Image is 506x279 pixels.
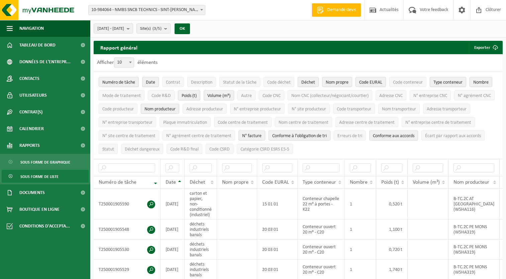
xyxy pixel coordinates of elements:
span: Code R&D [151,93,171,98]
span: Nombre [350,180,368,185]
button: N° site centre de traitementN° site centre de traitement: Activate to sort [99,130,159,141]
a: Demande devis [312,3,361,17]
button: Code producteurCode producteur: Activate to sort [99,104,137,114]
button: DéchetDéchet: Activate to sort [298,77,319,87]
span: Volume (m³) [207,93,230,98]
span: N° facture [242,133,262,138]
button: Conforme aux accords : Activate to sort [369,130,418,141]
td: 20 03 01 [257,240,298,260]
span: Documents [19,184,45,201]
button: Nom producteurNom producteur: Activate to sort [141,104,179,114]
span: Nom producteur [453,180,489,185]
button: N° entreprise transporteurN° entreprise transporteur: Activate to sort [99,117,156,127]
span: Code R&D final [170,147,199,152]
span: Catégorie CSRD ESRS E5-5 [240,147,289,152]
span: Type conteneur [303,180,336,185]
span: Site(s) [140,24,162,34]
button: N° entreprise producteurN° entreprise producteur: Activate to sort [230,104,285,114]
span: Statut [102,147,114,152]
span: Déchet [190,180,205,185]
button: N° entreprise CNCN° entreprise CNC: Activate to sort [410,90,451,100]
span: Numéro de tâche [99,180,136,185]
span: N° agrément centre de traitement [166,133,231,138]
label: Afficher éléments [97,60,158,65]
span: Boutique en ligne [19,201,60,218]
td: 1 [345,189,376,219]
button: Nom transporteurNom transporteur: Activate to sort [378,104,420,114]
button: Nom centre de traitementNom centre de traitement: Activate to sort [275,117,332,127]
span: 10 [114,58,134,68]
button: Adresse CNCAdresse CNC: Activate to sort [376,90,406,100]
button: Exporter [469,41,502,54]
button: Code R&D finalCode R&amp;D final: Activate to sort [167,144,202,154]
td: 20 03 01 [257,219,298,240]
td: B-TC.2C PE MONS (W5HA319) [448,240,500,260]
button: Écart par rapport aux accordsÉcart par rapport aux accords: Activate to sort [421,130,485,141]
button: DescriptionDescription: Activate to sort [187,77,216,87]
button: Code déchetCode déchet: Activate to sort [264,77,294,87]
button: N° entreprise centre de traitementN° entreprise centre de traitement: Activate to sort [402,117,475,127]
span: Volume (m³) [413,180,440,185]
button: DateDate: Activate to sort [142,77,159,87]
span: Demande devis [325,7,358,13]
span: N° entreprise centre de traitement [405,120,471,125]
span: Nom producteur [144,107,176,112]
button: Code CSRDCode CSRD: Activate to sort [206,144,233,154]
button: Poids (t)Poids (t): Activate to sort [178,90,200,100]
button: Nom propreNom propre: Activate to sort [322,77,352,87]
button: Statut de la tâcheStatut de la tâche: Activate to sort [219,77,260,87]
span: Rapports [19,137,40,154]
a: Sous forme de graphique [2,156,89,168]
td: déchets industriels banals [185,240,217,260]
span: Contrat [166,80,180,85]
span: Conditions d'accepta... [19,218,70,235]
td: [DATE] [161,189,185,219]
span: Adresse transporteur [427,107,467,112]
button: Code conteneurCode conteneur: Activate to sort [389,77,426,87]
td: T250001905548 [94,219,161,240]
td: 0,520 t [376,189,408,219]
button: Erreurs de triErreurs de tri: Activate to sort [334,130,366,141]
span: Conforme aux accords [373,133,414,138]
button: Nom CNC (collecteur/négociant/courtier)Nom CNC (collecteur/négociant/courtier): Activate to sort [288,90,372,100]
button: Adresse producteurAdresse producteur: Activate to sort [183,104,227,114]
td: 1,100 t [376,219,408,240]
count: (3/5) [153,26,162,31]
a: Sous forme de liste [2,170,89,183]
span: N° site centre de traitement [102,133,156,138]
button: StatutStatut: Activate to sort [99,144,118,154]
td: Conteneur ouvert 20 m³ - C20 [298,219,345,240]
span: Nom CNC (collecteur/négociant/courtier) [291,93,369,98]
button: Plaque immatriculationPlaque immatriculation: Activate to sort [160,117,211,127]
span: Nombre [473,80,489,85]
span: Nom centre de traitement [279,120,328,125]
button: Déchet dangereux : Activate to sort [121,144,163,154]
span: Adresse producteur [186,107,223,112]
span: Numéro de tâche [102,80,135,85]
span: 10-984064 - NMBS SNCB TECHNICS - SINT-GILLIS [89,5,205,15]
span: Adresse centre de traitement [339,120,395,125]
button: Code EURALCode EURAL: Activate to sort [356,77,386,87]
button: Site(s)(3/5) [136,23,171,33]
span: Code CSRD [209,147,230,152]
span: Code producteur [102,107,134,112]
span: Données de l'entrepr... [19,54,71,70]
button: AutreAutre: Activate to sort [237,90,256,100]
td: déchets industriels banals [185,219,217,240]
span: Sous forme de liste [20,170,59,183]
span: Code conteneur [393,80,423,85]
span: Navigation [19,20,44,37]
button: Code transporteurCode transporteur: Activate to sort [333,104,375,114]
span: [DATE] - [DATE] [97,24,124,34]
span: Code EURAL [359,80,382,85]
span: Calendrier [19,120,44,137]
span: Statut de la tâche [223,80,257,85]
span: Poids (t) [381,180,399,185]
button: Numéro de tâcheNuméro de tâche: Activate to remove sorting [99,77,139,87]
td: 1 [345,240,376,260]
td: 15 01 01 [257,189,298,219]
td: [DATE] [161,240,185,260]
span: Contrat(s) [19,104,42,120]
h2: Rapport général [94,41,144,54]
button: N° agrément centre de traitementN° agrément centre de traitement: Activate to sort [163,130,235,141]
